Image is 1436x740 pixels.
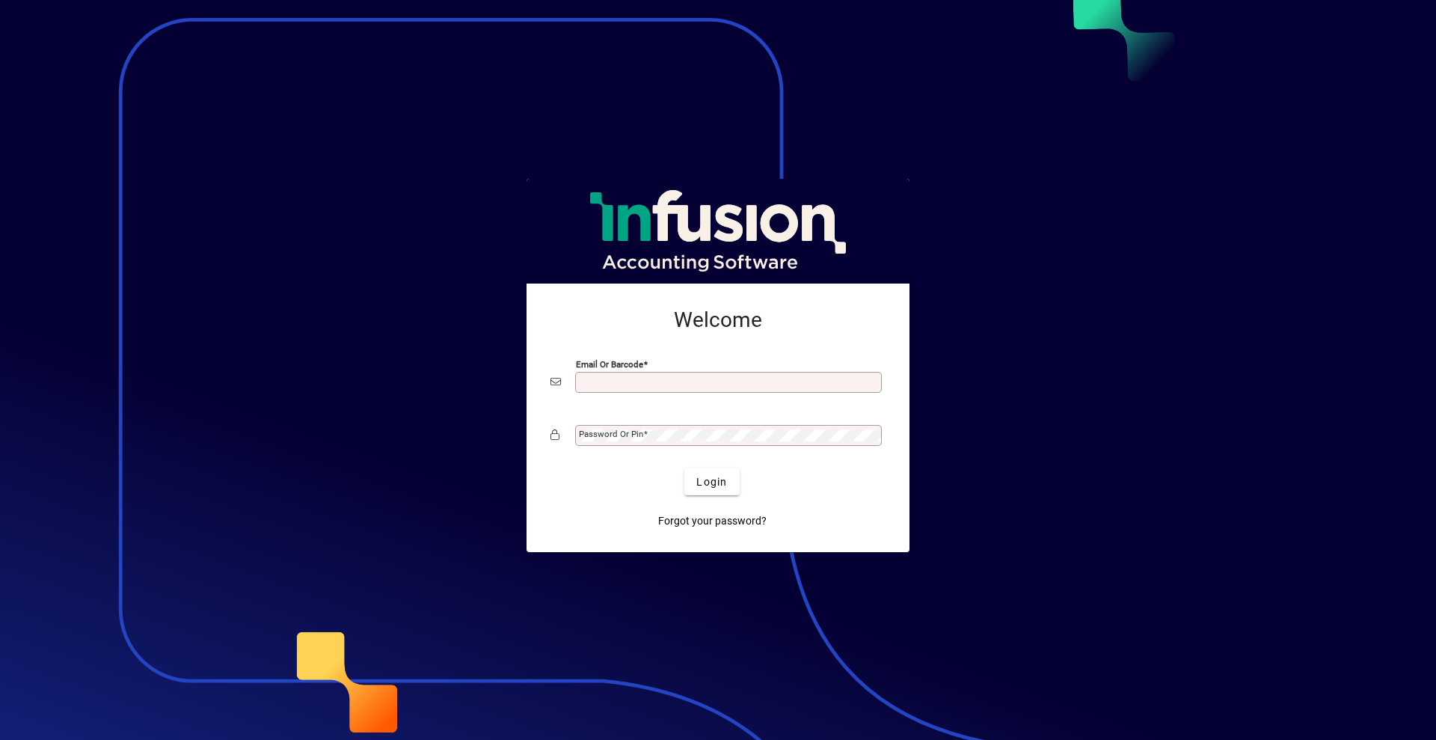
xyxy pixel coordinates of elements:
[579,429,643,439] mat-label: Password or Pin
[652,507,773,534] a: Forgot your password?
[658,513,767,529] span: Forgot your password?
[550,308,886,333] h2: Welcome
[684,468,739,495] button: Login
[696,474,727,490] span: Login
[576,359,643,370] mat-label: Email or Barcode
